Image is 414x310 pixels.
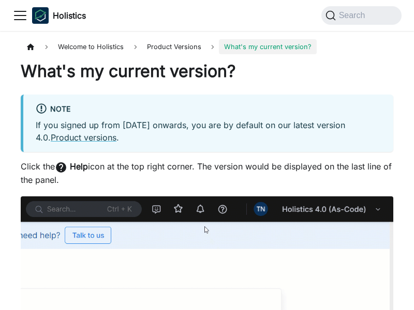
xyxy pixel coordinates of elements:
span: help [55,161,67,174]
strong: Help [70,161,88,172]
span: Search [336,11,372,20]
div: Note [36,103,381,116]
h1: What's my current version? [21,61,393,82]
span: Welcome to Holistics [53,39,129,54]
button: Toggle navigation bar [12,8,28,23]
span: What's my current version? [219,39,317,54]
img: Holistics [32,7,49,24]
a: Home page [21,39,40,54]
button: Search (Command+K) [321,6,402,25]
p: Click the icon at the top right corner. The version would be displayed on the last line of the pa... [21,160,393,186]
span: Product Versions [142,39,206,54]
b: Holistics [53,9,86,22]
nav: Breadcrumbs [21,39,393,54]
p: If you signed up from [DATE] onwards, you are by default on our latest version 4.0. . [36,119,381,144]
a: Product versions [51,132,116,143]
a: HolisticsHolisticsHolistics [32,7,86,24]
